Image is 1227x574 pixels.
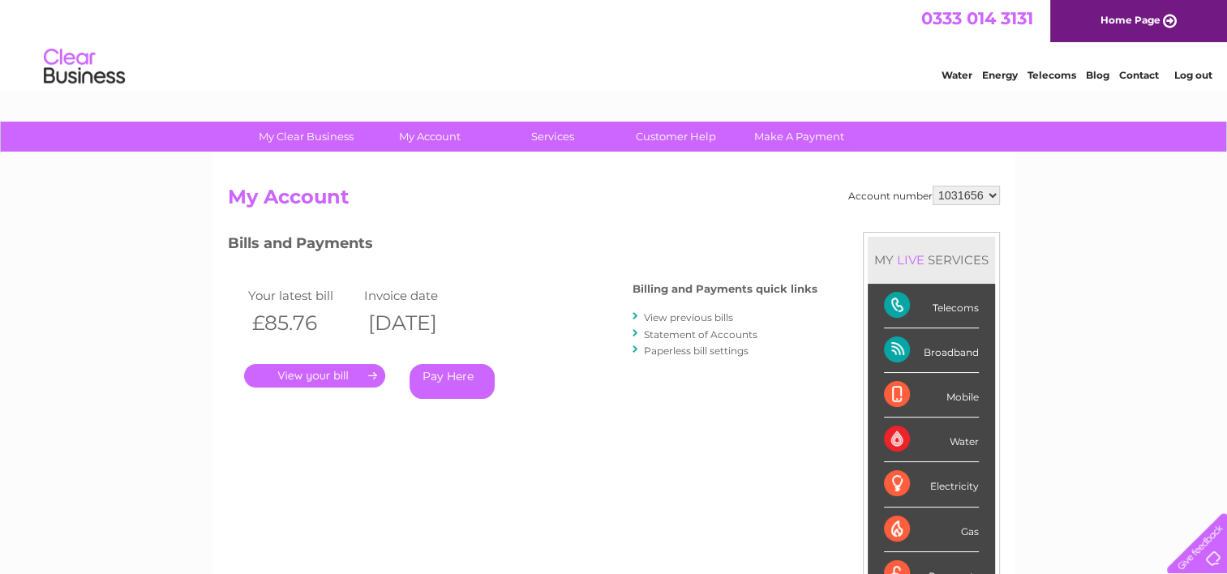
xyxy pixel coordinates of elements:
[868,237,995,283] div: MY SERVICES
[609,122,743,152] a: Customer Help
[884,508,979,552] div: Gas
[1173,69,1212,81] a: Log out
[360,285,477,306] td: Invoice date
[848,186,1000,205] div: Account number
[231,9,997,79] div: Clear Business is a trading name of Verastar Limited (registered in [GEOGRAPHIC_DATA] No. 3667643...
[633,283,817,295] h4: Billing and Payments quick links
[1119,69,1159,81] a: Contact
[942,69,972,81] a: Water
[410,364,495,399] a: Pay Here
[921,8,1033,28] a: 0333 014 3131
[884,284,979,328] div: Telecoms
[884,418,979,462] div: Water
[884,462,979,507] div: Electricity
[486,122,620,152] a: Services
[644,328,757,341] a: Statement of Accounts
[228,232,817,260] h3: Bills and Payments
[239,122,373,152] a: My Clear Business
[360,306,477,340] th: [DATE]
[644,345,749,357] a: Paperless bill settings
[884,373,979,418] div: Mobile
[244,364,385,388] a: .
[228,186,1000,216] h2: My Account
[884,328,979,373] div: Broadband
[244,306,361,340] th: £85.76
[43,42,126,92] img: logo.png
[982,69,1018,81] a: Energy
[244,285,361,306] td: Your latest bill
[1086,69,1109,81] a: Blog
[363,122,496,152] a: My Account
[732,122,866,152] a: Make A Payment
[1028,69,1076,81] a: Telecoms
[894,252,928,268] div: LIVE
[644,311,733,323] a: View previous bills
